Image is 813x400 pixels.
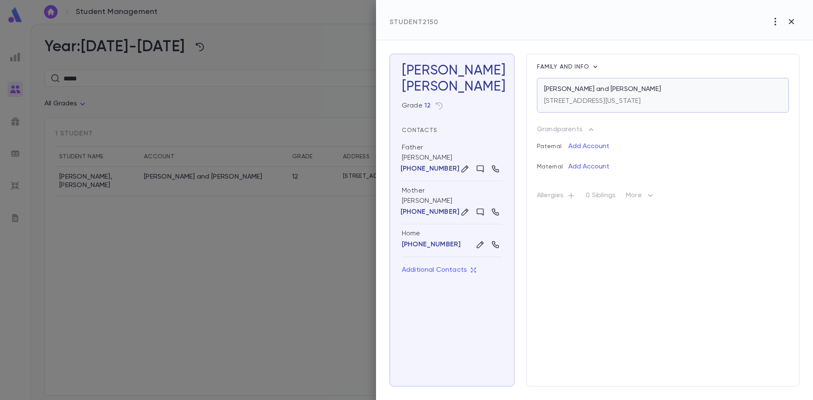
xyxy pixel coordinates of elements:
[402,186,425,195] div: Mother
[402,165,458,173] button: [PHONE_NUMBER]
[401,165,459,173] p: [PHONE_NUMBER]
[537,136,568,150] p: Paternal
[568,160,609,174] button: Add Account
[402,63,502,95] h3: [PERSON_NAME]
[402,127,437,133] span: Contacts
[401,208,459,216] p: [PHONE_NUMBER]
[402,266,476,274] p: Additional Contacts
[402,181,502,224] div: [PERSON_NAME]
[402,143,423,152] div: Father
[537,191,575,203] p: Allergies
[402,79,502,95] div: [PERSON_NAME]
[402,138,502,181] div: [PERSON_NAME]
[626,190,655,204] p: More
[424,102,431,110] button: 12
[537,123,595,136] button: Grandparents
[537,64,591,70] span: Family and info
[402,229,502,238] div: Home
[537,157,568,170] p: Maternal
[402,262,476,278] button: Additional Contacts
[544,97,641,105] p: [STREET_ADDRESS][US_STATE]
[402,208,458,216] button: [PHONE_NUMBER]
[402,240,461,249] button: [PHONE_NUMBER]
[390,19,438,26] span: Student 2150
[537,125,583,134] p: Grandparents
[544,85,661,94] p: [PERSON_NAME] and [PERSON_NAME]
[568,140,609,153] button: Add Account
[586,191,616,203] p: 0 Siblings
[402,102,431,110] div: Grade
